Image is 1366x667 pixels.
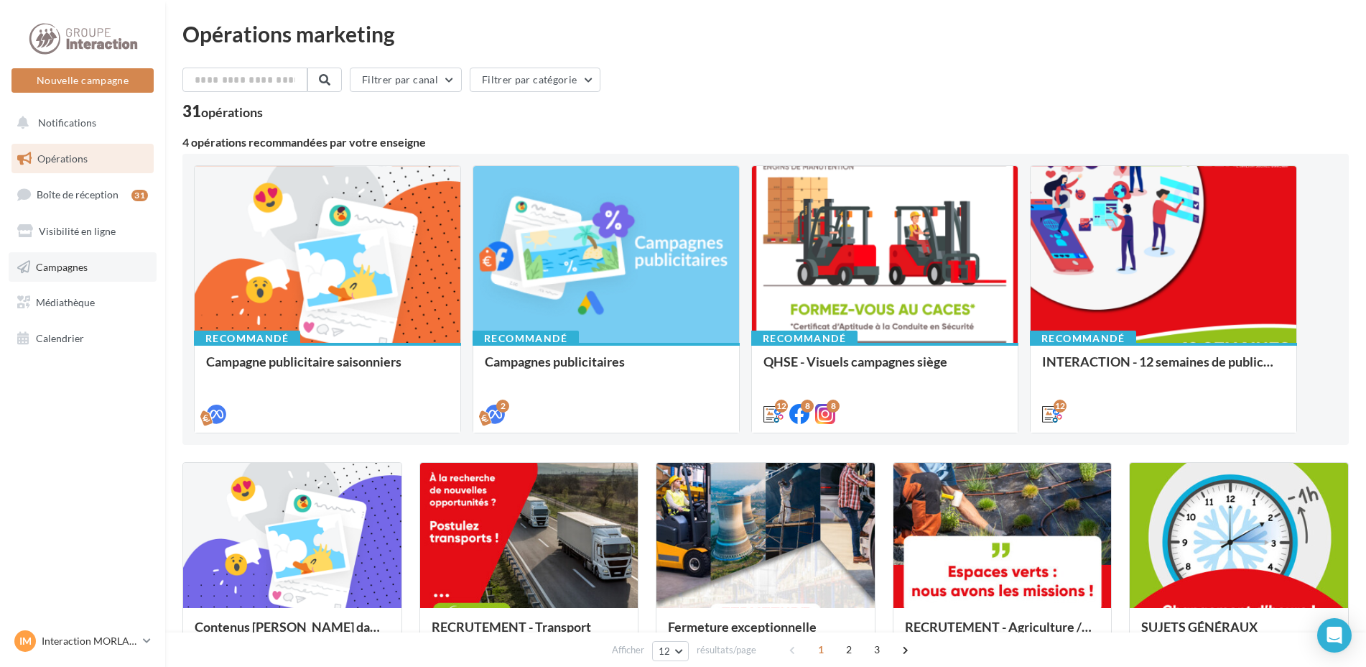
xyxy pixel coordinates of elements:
[11,68,154,93] button: Nouvelle campagne
[36,332,84,344] span: Calendrier
[865,638,888,661] span: 3
[801,400,814,413] div: 8
[39,225,116,237] span: Visibilité en ligne
[751,331,858,346] div: Recommandé
[668,620,863,648] div: Fermeture exceptionnelle
[9,144,157,174] a: Opérations
[1042,354,1285,383] div: INTERACTION - 12 semaines de publication
[485,354,728,383] div: Campagnes publicitaires
[652,641,689,661] button: 12
[182,23,1349,45] div: Opérations marketing
[809,638,832,661] span: 1
[19,634,32,648] span: IM
[36,260,88,272] span: Campagnes
[1141,620,1337,648] div: SUJETS GÉNÉRAUX
[36,296,95,308] span: Médiathèque
[11,627,154,655] a: IM Interaction MORLAIX
[9,323,157,354] a: Calendrier
[763,354,1006,383] div: QHSE - Visuels campagnes siège
[612,643,644,657] span: Afficher
[470,68,600,92] button: Filtrer par catégorie
[182,137,1349,148] div: 4 opérations recommandées par votre enseigne
[9,287,157,318] a: Médiathèque
[905,620,1100,648] div: RECRUTEMENT - Agriculture / Espaces verts
[659,645,671,657] span: 12
[182,103,263,119] div: 31
[131,190,148,201] div: 31
[697,643,756,657] span: résultats/page
[1054,400,1067,413] div: 12
[37,188,119,201] span: Boîte de réception
[827,400,840,413] div: 8
[473,331,579,346] div: Recommandé
[195,620,390,648] div: Contenus [PERSON_NAME] dans un esprit estival
[1030,331,1136,346] div: Recommandé
[42,634,137,648] p: Interaction MORLAIX
[37,152,88,165] span: Opérations
[206,354,449,383] div: Campagne publicitaire saisonniers
[496,400,509,413] div: 2
[9,108,151,138] button: Notifications
[432,620,627,648] div: RECRUTEMENT - Transport
[9,216,157,247] a: Visibilité en ligne
[9,179,157,210] a: Boîte de réception31
[38,116,96,129] span: Notifications
[775,400,788,413] div: 12
[194,331,300,346] div: Recommandé
[9,252,157,282] a: Campagnes
[201,106,263,119] div: opérations
[350,68,462,92] button: Filtrer par canal
[837,638,860,661] span: 2
[1317,618,1352,653] div: Open Intercom Messenger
